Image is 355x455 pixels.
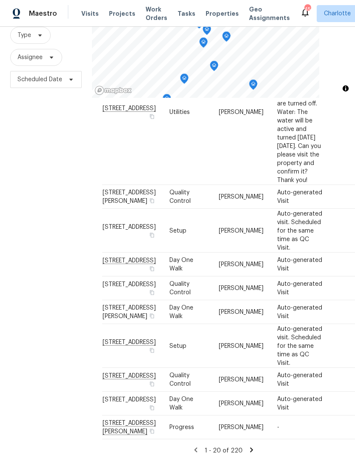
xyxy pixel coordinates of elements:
span: Progress [169,424,194,430]
div: Map marker [203,25,211,38]
span: Utilities [169,109,190,115]
span: Hello [PERSON_NAME], Electric: The power is active and ON at the property. Looks like the breaker... [277,41,324,183]
span: Properties [206,9,239,18]
button: Copy Address [148,404,156,412]
span: - [277,424,279,430]
div: 45 [304,5,310,14]
span: Quality Control [169,281,191,296]
span: [STREET_ADDRESS][PERSON_NAME] [103,305,156,319]
div: Map marker [199,37,208,51]
span: Day One Walk [169,257,193,272]
div: Map marker [249,80,258,93]
span: Assignee [17,53,43,62]
span: Quality Control [169,190,191,204]
span: Setup [169,227,186,233]
span: Toggle attribution [343,84,348,93]
span: [PERSON_NAME] [219,194,263,200]
span: [STREET_ADDRESS] [103,282,156,287]
button: Copy Address [148,112,156,120]
span: Charlotte [324,9,351,18]
span: Auto-generated Visit [277,190,322,204]
div: Map marker [180,74,189,87]
span: [PERSON_NAME] [219,401,263,407]
div: Map marker [163,94,171,107]
span: [PERSON_NAME] [219,109,263,115]
span: [PERSON_NAME] [219,343,263,349]
span: Visits [81,9,99,18]
span: 1 - 20 of 220 [205,448,243,454]
span: Tasks [177,11,195,17]
div: Map marker [210,61,218,74]
span: Maestro [29,9,57,18]
button: Toggle attribution [341,83,351,94]
span: Auto-generated Visit [277,396,322,411]
span: [PERSON_NAME] [219,227,263,233]
button: Copy Address [148,346,156,354]
span: Work Orders [146,5,167,22]
span: Auto-generated Visit [277,305,322,319]
span: Auto-generated visit. Scheduled for the same time as QC Visit. [277,326,322,366]
span: Auto-generated Visit [277,373,322,387]
span: [PERSON_NAME] [219,285,263,291]
span: [PERSON_NAME] [219,309,263,315]
span: Scheduled Date [17,75,62,84]
button: Copy Address [148,312,156,320]
span: [STREET_ADDRESS][PERSON_NAME] [103,190,156,204]
button: Copy Address [148,380,156,388]
span: Setup [169,343,186,349]
span: Projects [109,9,135,18]
div: Map marker [222,31,231,45]
button: Copy Address [148,265,156,273]
span: [STREET_ADDRESS] [103,224,156,230]
span: Geo Assignments [249,5,290,22]
span: Type [17,31,31,40]
span: [PERSON_NAME] [219,424,263,430]
button: Copy Address [148,427,156,435]
button: Copy Address [148,231,156,239]
span: Quality Control [169,373,191,387]
button: Copy Address [148,197,156,205]
span: Auto-generated Visit [277,257,322,272]
span: Day One Walk [169,305,193,319]
span: Auto-generated visit. Scheduled for the same time as QC Visit. [277,210,322,250]
span: [STREET_ADDRESS] [103,397,156,403]
span: Auto-generated Visit [277,281,322,296]
a: Mapbox homepage [94,85,132,95]
span: Day One Walk [169,396,193,411]
button: Copy Address [148,289,156,296]
span: [PERSON_NAME] [219,262,263,267]
span: [PERSON_NAME] [219,377,263,383]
